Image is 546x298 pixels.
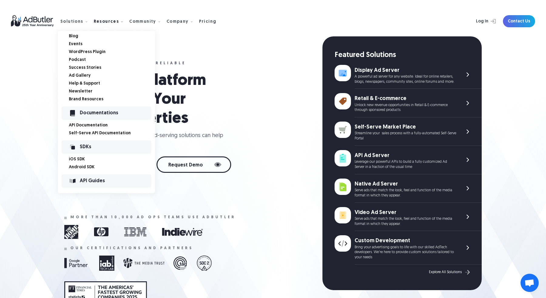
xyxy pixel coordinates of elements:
[355,188,456,198] div: Serve ads that match the look, feel and function of the media format in which they appear.
[355,67,456,74] div: Display Ad Server
[355,216,456,227] div: Serve ads that match the look, feel and function of the media format in which they appear.
[429,268,471,276] a: Explore All Solutions
[335,50,482,61] div: Featured Solutions
[58,174,155,188] a: API Guides
[355,123,456,131] div: Self-Serve Market Place
[355,103,456,113] div: Unlock new revenue opportunities in Retail & E-commerce through sponsored products.
[69,58,155,62] a: Podcast
[60,20,83,24] div: Solutions
[69,42,155,46] a: Events
[94,20,119,24] div: Resources
[335,174,482,203] a: Native Ad Server Serve ads that match the look, feel and function of the media format in which th...
[69,89,155,94] a: Newsletter
[69,66,155,70] a: Success Stories
[69,131,155,136] a: Self-Serve API Documentation
[355,131,456,141] div: Streamline your sales process with a fully-automated Self-Serve Portal
[335,146,482,174] a: API Ad Server Leverage our powerful APIs to build a fully customized Ad Server in a fraction of t...
[355,245,456,260] div: Bring your advertising goals to life with our skilled AdTech developers. We're here to provide cu...
[355,95,456,102] div: Retail & E-commerce
[69,157,155,162] a: iOS SDK
[355,74,456,85] div: A powerful ad server for any website. Ideal for online retailers, blogs, newspapers, community si...
[69,82,155,86] a: Help & Support
[335,231,482,265] a: Custom Development Bring your advertising goals to life with our skilled AdTech developers. We're...
[355,152,456,159] div: API Ad Server
[335,117,482,146] a: Self-Serve Market Place Streamline your sales process with a fully-automated Self-Serve Portal
[69,74,155,78] a: Ad Gallery
[355,209,456,216] div: Video Ad Server
[70,246,193,250] div: Our certifications and partners
[69,165,155,169] a: Android SDK
[167,20,189,24] div: Company
[521,274,539,292] a: Open chat
[199,18,221,24] a: Pricing
[69,50,155,54] a: WordPress Plugin
[335,203,482,231] a: Video Ad Server Serve ads that match the look, feel and function of the media format in which the...
[69,97,155,102] a: Brand Resources
[429,270,462,274] div: Explore All Solutions
[335,61,482,89] a: Display Ad Server A powerful ad server for any website. Ideal for online retailers, blogs, newspa...
[355,159,456,170] div: Leverage our powerful APIs to build a fully customized Ad Server in a fraction of the usual time
[70,215,236,219] div: More than 10,000 ad ops teams use adbutler
[69,34,155,39] a: Blog
[80,179,151,183] div: API Guides
[355,180,456,188] div: Native Ad Server
[129,20,156,24] div: Community
[80,145,151,149] div: SDKs
[157,156,231,173] a: Request Demo
[199,20,217,24] div: Pricing
[460,15,499,27] a: Log In
[335,89,482,117] a: Retail & E-commerce Unlock new revenue opportunities in Retail & E-commerce through sponsored pro...
[69,123,155,128] a: API Documentation
[80,111,151,115] div: Documentations
[355,237,456,245] div: Custom Development
[503,15,535,27] a: Contact Us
